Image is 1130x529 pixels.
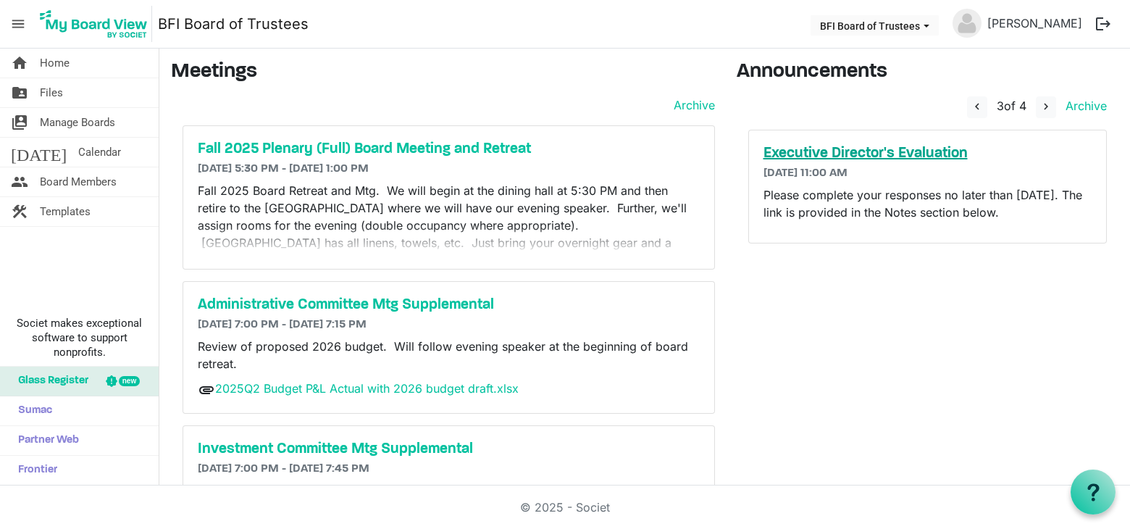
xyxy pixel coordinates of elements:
span: Partner Web [11,426,79,455]
span: Frontier [11,456,57,485]
h3: Meetings [171,60,715,85]
span: construction [11,197,28,226]
span: switch_account [11,108,28,137]
a: [PERSON_NAME] [982,9,1088,38]
span: Files [40,78,63,107]
span: 3 [997,99,1004,113]
h6: [DATE] 7:00 PM - [DATE] 7:15 PM [198,318,700,332]
span: navigate_next [1039,100,1052,113]
a: © 2025 - Societ [520,500,610,515]
a: Archive [668,96,715,114]
img: My Board View Logo [35,6,152,42]
span: menu [4,10,32,38]
span: folder_shared [11,78,28,107]
a: 2025Q2 Budget P&L Actual with 2026 budget draft.xlsx [215,381,519,396]
p: Conclusion of regular investment committee mtg. Notes of recommendation and rationale are attached. [198,482,700,517]
span: Calendar [78,138,121,167]
a: Archive [1060,99,1107,113]
a: Executive Director's Evaluation [763,145,1092,162]
span: [DATE] [11,138,67,167]
span: Manage Boards [40,108,115,137]
button: navigate_before [967,96,987,118]
button: logout [1088,9,1118,39]
span: Home [40,49,70,78]
h6: [DATE] 7:00 PM - [DATE] 7:45 PM [198,462,700,476]
span: Templates [40,197,91,226]
span: Societ makes exceptional software to support nonprofits. [7,316,152,359]
h6: [DATE] 5:30 PM - [DATE] 1:00 PM [198,162,700,176]
button: BFI Board of Trustees dropdownbutton [811,15,939,36]
span: Sumac [11,396,52,425]
a: Administrative Committee Mtg Supplemental [198,296,700,314]
span: [DATE] 11:00 AM [763,167,847,179]
span: home [11,49,28,78]
h3: Announcements [737,60,1119,85]
span: people [11,167,28,196]
span: of 4 [997,99,1026,113]
div: new [119,376,140,386]
span: Board Members [40,167,117,196]
p: Review of proposed 2026 budget. Will follow evening speaker at the beginning of board retreat. [198,338,700,372]
a: My Board View Logo [35,6,158,42]
img: no-profile-picture.svg [953,9,982,38]
a: Fall 2025 Plenary (Full) Board Meeting and Retreat [198,141,700,158]
span: Glass Register [11,367,88,396]
a: Investment Committee Mtg Supplemental [198,441,700,458]
span: attachment [198,381,215,399]
span: navigate_before [971,100,984,113]
p: Please complete your responses no later than [DATE]. The link is provided in the Notes section be... [763,186,1092,221]
button: navigate_next [1036,96,1056,118]
p: Fall 2025 Board Retreat and Mtg. We will begin at the dining hall at 5:30 PM and then retire to t... [198,182,700,269]
a: BFI Board of Trustees [158,9,309,38]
